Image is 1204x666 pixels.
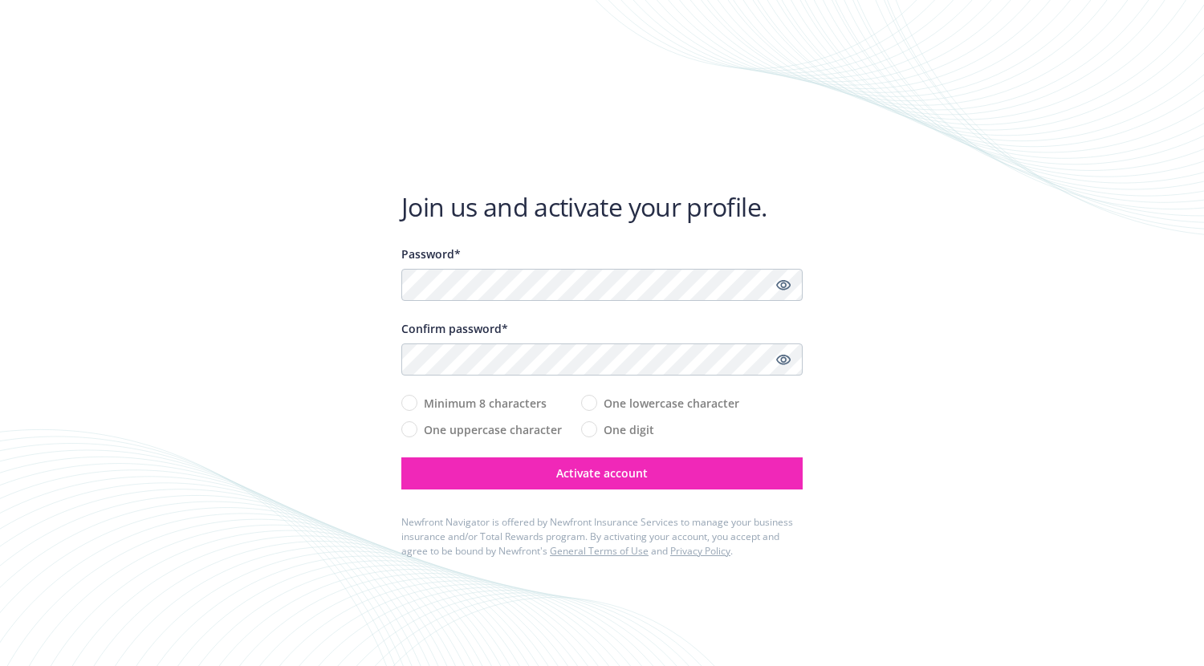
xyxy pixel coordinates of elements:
[401,343,803,376] input: Confirm your unique password...
[401,191,803,223] h1: Join us and activate your profile.
[401,269,803,301] input: Enter a unique password...
[401,515,803,558] div: Newfront Navigator is offered by Newfront Insurance Services to manage your business insurance an...
[670,544,730,558] a: Privacy Policy
[401,457,803,489] button: Activate account
[424,421,562,438] span: One uppercase character
[604,421,654,438] span: One digit
[774,350,793,369] a: Show password
[604,395,739,412] span: One lowercase character
[401,246,461,262] span: Password*
[401,321,508,336] span: Confirm password*
[774,275,793,294] a: Show password
[556,465,648,481] span: Activate account
[424,395,547,412] span: Minimum 8 characters
[550,544,649,558] a: General Terms of Use
[401,133,553,161] img: Newfront logo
